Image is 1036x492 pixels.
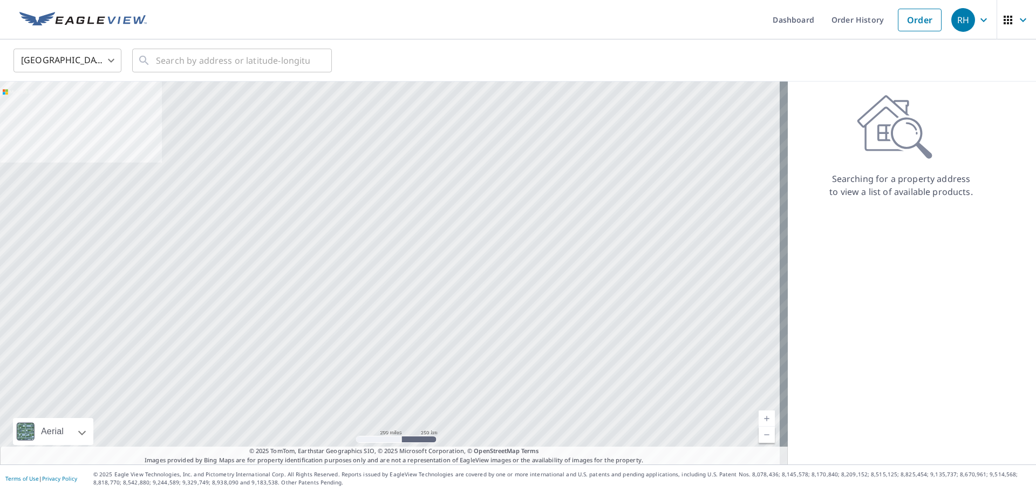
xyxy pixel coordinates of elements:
a: Current Level 5, Zoom Out [759,427,775,443]
img: EV Logo [19,12,147,28]
div: Aerial [38,418,67,445]
input: Search by address or latitude-longitude [156,45,310,76]
span: © 2025 TomTom, Earthstar Geographics SIO, © 2025 Microsoft Corporation, © [249,447,539,456]
p: | [5,475,77,482]
div: [GEOGRAPHIC_DATA] [13,45,121,76]
a: OpenStreetMap [474,447,519,455]
a: Privacy Policy [42,475,77,482]
a: Order [898,9,942,31]
a: Terms [521,447,539,455]
a: Terms of Use [5,475,39,482]
p: © 2025 Eagle View Technologies, Inc. and Pictometry International Corp. All Rights Reserved. Repo... [93,470,1031,487]
p: Searching for a property address to view a list of available products. [829,172,973,198]
a: Current Level 5, Zoom In [759,410,775,427]
div: Aerial [13,418,93,445]
div: RH [951,8,975,32]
